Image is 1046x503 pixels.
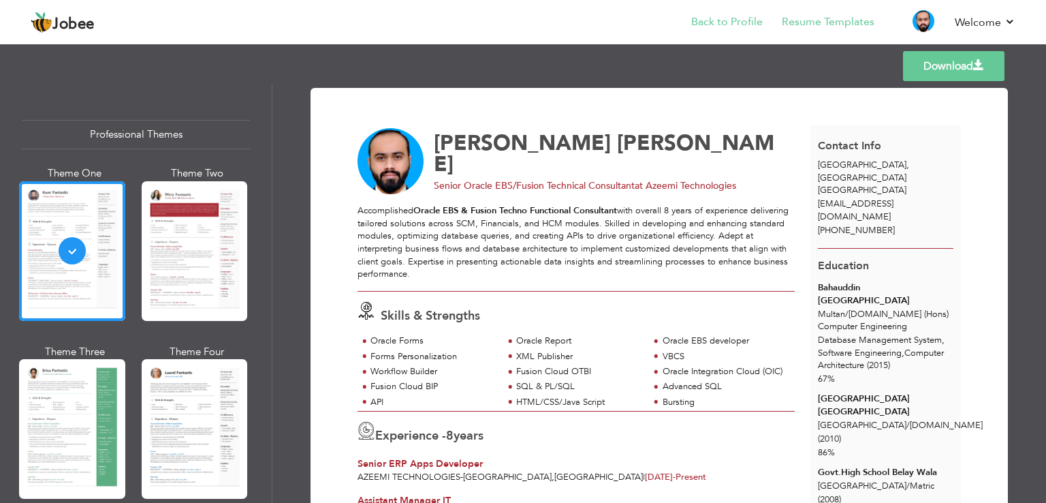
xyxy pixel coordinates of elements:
span: [GEOGRAPHIC_DATA] [818,184,906,196]
a: Download [903,51,1004,81]
span: [PHONE_NUMBER] [818,224,895,237]
span: Experience - [375,427,446,444]
a: Jobee [31,12,95,33]
span: [GEOGRAPHIC_DATA] [818,159,906,171]
span: [GEOGRAPHIC_DATA] [554,471,643,483]
div: Professional Themes [22,120,250,149]
span: Azeemi Technologies [358,471,460,483]
div: Workflow Builder [370,365,495,378]
div: Theme One [22,166,128,181]
div: [GEOGRAPHIC_DATA] [810,159,962,197]
span: | [643,471,645,483]
span: , [552,471,554,483]
div: VBCS [663,350,787,363]
div: Oracle Forms [370,335,495,348]
div: HTML/CSS/Java Script [516,396,641,409]
a: Resume Templates [782,14,874,30]
div: Advanced SQL [663,380,787,393]
span: / [906,419,910,431]
span: Present [645,471,706,483]
a: Back to Profile [691,14,763,30]
div: XML Publisher [516,350,641,363]
div: Oracle Integration Cloud (OIC) [663,365,787,378]
span: / [906,480,910,492]
div: Accomplished with overall 8 years of experience delivering tailored solutions across SCM, Financi... [358,204,795,280]
div: Theme Three [22,345,128,359]
div: API [370,396,495,409]
div: Theme Four [144,345,251,359]
div: Govt.High School Belay Wala [818,466,953,479]
span: [GEOGRAPHIC_DATA] Matric [818,480,934,492]
span: , [906,159,909,171]
div: [GEOGRAPHIC_DATA] [GEOGRAPHIC_DATA] [818,393,953,418]
span: - [673,471,676,483]
div: SQL & PL/SQL [516,380,641,393]
a: Welcome [955,14,1015,31]
span: Database Management System, Software Engineering,Computer Architecture [818,334,945,371]
span: (2010) [818,433,841,445]
div: Fusion Cloud BIP [370,380,495,393]
span: at Azeemi Technologies [635,179,736,192]
div: Forms Personalization [370,350,495,363]
span: [DATE] [645,471,676,483]
span: [PERSON_NAME] [434,129,611,157]
span: [GEOGRAPHIC_DATA] [DOMAIN_NAME] [818,419,983,431]
div: Theme Two [144,166,251,181]
span: [EMAIL_ADDRESS][DOMAIN_NAME] [818,198,893,223]
span: Multan [DOMAIN_NAME] (Hons) Computer Engineering [818,308,949,333]
img: jobee.io [31,12,52,33]
span: 8 [446,427,454,444]
div: Oracle Report [516,335,641,348]
div: Bahauddin [GEOGRAPHIC_DATA] [818,281,953,307]
strong: Oracle EBS & Fusion Techno Functional Consultant [413,204,617,217]
span: (2015) [867,359,890,371]
span: 86% [818,446,835,459]
img: No image [358,128,424,195]
span: [PERSON_NAME] [434,129,774,179]
div: Fusion Cloud OTBI [516,365,641,378]
label: years [446,427,484,445]
span: 67% [818,373,835,385]
div: Oracle EBS developer [663,335,787,348]
span: Jobee [52,17,95,32]
span: [GEOGRAPHIC_DATA] [463,471,552,483]
span: Contact Info [818,138,881,153]
span: Education [818,258,869,273]
div: Bursting [663,396,787,409]
span: Senior ERP Apps Developer [358,457,483,470]
span: Senior Oracle EBS/Fusion Technical Consultant [434,179,635,192]
span: / [845,308,849,320]
img: Profile Img [913,10,934,32]
span: Skills & Strengths [381,307,480,324]
span: - [460,471,463,483]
